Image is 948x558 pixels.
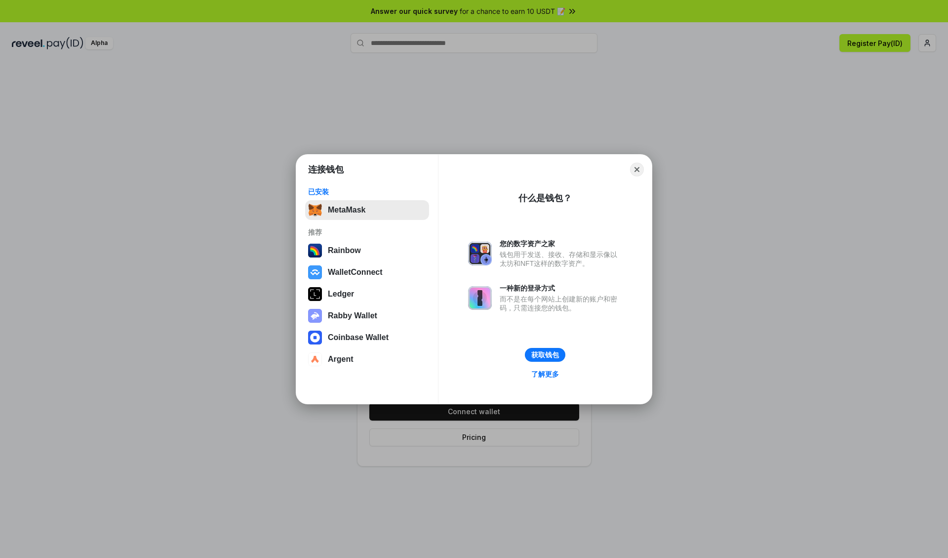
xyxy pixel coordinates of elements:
[468,286,492,310] img: svg+xml,%3Csvg%20xmlns%3D%22http%3A%2F%2Fwww.w3.org%2F2000%2Fsvg%22%20fill%3D%22none%22%20viewBox...
[308,352,322,366] img: svg+xml,%3Csvg%20width%3D%2228%22%20height%3D%2228%22%20viewBox%3D%220%200%2028%2028%22%20fill%3D...
[328,355,354,364] div: Argent
[308,287,322,301] img: svg+xml,%3Csvg%20xmlns%3D%22http%3A%2F%2Fwww.w3.org%2F2000%2Fsvg%22%20width%3D%2228%22%20height%3...
[630,163,644,176] button: Close
[308,228,426,237] div: 推荐
[308,244,322,258] img: svg+xml,%3Csvg%20width%3D%22120%22%20height%3D%22120%22%20viewBox%3D%220%200%20120%20120%22%20fil...
[305,328,429,347] button: Coinbase Wallet
[328,311,377,320] div: Rabby Wallet
[305,262,429,282] button: WalletConnect
[305,349,429,369] button: Argent
[500,250,622,268] div: 钱包用于发送、接收、存储和显示像以太坊和NFT这样的数字资产。
[328,333,389,342] div: Coinbase Wallet
[531,350,559,359] div: 获取钱包
[525,368,565,381] a: 了解更多
[308,164,344,175] h1: 连接钱包
[518,192,572,204] div: 什么是钱包？
[500,284,622,293] div: 一种新的登录方式
[308,187,426,196] div: 已安装
[328,268,383,277] div: WalletConnect
[525,348,565,362] button: 获取钱包
[328,246,361,255] div: Rainbow
[308,331,322,344] img: svg+xml,%3Csvg%20width%3D%2228%22%20height%3D%2228%22%20viewBox%3D%220%200%2028%2028%22%20fill%3D...
[531,370,559,379] div: 了解更多
[468,242,492,265] img: svg+xml,%3Csvg%20xmlns%3D%22http%3A%2F%2Fwww.w3.org%2F2000%2Fsvg%22%20fill%3D%22none%22%20viewBox...
[500,295,622,312] div: 而不是在每个网站上创建新的账户和密码，只需连接您的钱包。
[328,290,354,299] div: Ledger
[308,309,322,323] img: svg+xml,%3Csvg%20xmlns%3D%22http%3A%2F%2Fwww.w3.org%2F2000%2Fsvg%22%20fill%3D%22none%22%20viewBox...
[308,265,322,279] img: svg+xml,%3Csvg%20width%3D%2228%22%20height%3D%2228%22%20viewBox%3D%220%200%2028%2028%22%20fill%3D...
[500,239,622,248] div: 您的数字资产之家
[328,206,365,215] div: MetaMask
[308,203,322,217] img: svg+xml,%3Csvg%20fill%3D%22none%22%20height%3D%2233%22%20viewBox%3D%220%200%2035%2033%22%20width%...
[305,241,429,260] button: Rainbow
[305,306,429,326] button: Rabby Wallet
[305,284,429,304] button: Ledger
[305,200,429,220] button: MetaMask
